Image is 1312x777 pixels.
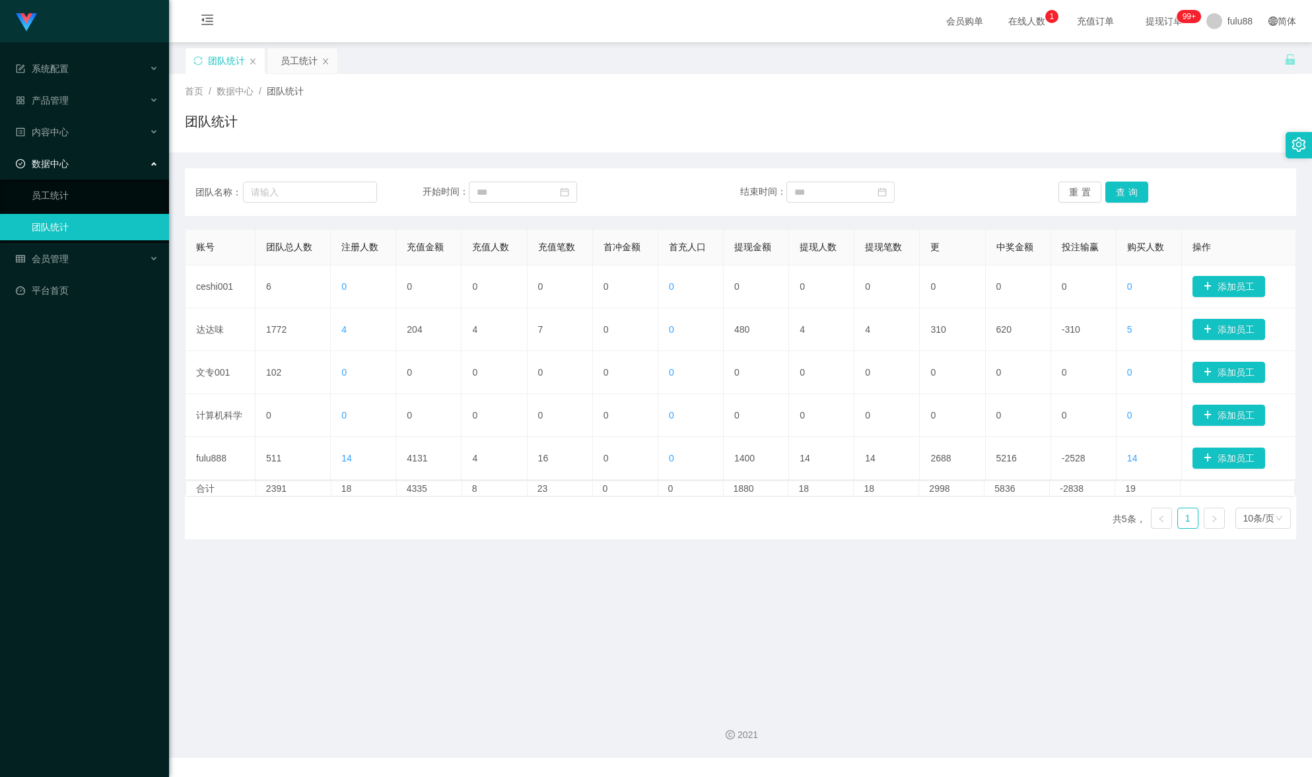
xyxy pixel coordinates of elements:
[267,86,304,96] font: 团队统计
[604,367,609,378] font: 0
[1157,515,1165,523] i: 图标： 左
[32,253,69,264] font: 会员管理
[1062,453,1086,463] font: -2528
[472,242,509,252] font: 充值人数
[1210,515,1218,523] i: 图标： 右
[266,324,287,335] font: 1772
[472,483,477,494] font: 8
[196,453,226,463] font: fulu888
[472,367,477,378] font: 0
[1192,319,1265,340] button: 图标: 加号添加员工
[32,95,69,106] font: 产品管理
[734,483,754,494] font: 1880
[604,410,609,421] font: 0
[16,254,25,263] i: 图标： 表格
[341,367,347,378] font: 0
[341,281,347,292] font: 0
[800,281,805,292] font: 0
[865,324,870,335] font: 4
[930,367,936,378] font: 0
[734,367,740,378] font: 0
[538,453,549,463] font: 16
[946,16,983,26] font: 会员购单
[800,367,805,378] font: 0
[865,242,902,252] font: 提现笔数
[1127,324,1132,335] font: 5
[266,242,312,252] font: 团队总人数
[878,187,887,197] i: 图标：日历
[734,242,771,252] font: 提现金额
[1127,242,1164,252] font: 购买人数
[341,242,378,252] font: 注册人数
[1268,17,1278,26] i: 图标: 全球
[538,367,543,378] font: 0
[32,214,158,240] a: 团队统计
[1062,324,1080,335] font: -310
[266,410,271,421] font: 0
[209,86,211,96] font: /
[1292,137,1306,152] i: 图标：设置
[929,483,949,494] font: 2998
[604,281,609,292] font: 0
[930,324,946,335] font: 310
[472,324,477,335] font: 4
[217,86,254,96] font: 数据中心
[407,410,412,421] font: 0
[1113,514,1146,524] font: 共5条，
[196,410,242,421] font: 计算机科学
[1177,508,1198,529] li: 1
[1127,453,1138,463] font: 14
[930,410,936,421] font: 0
[1062,410,1067,421] font: 0
[423,186,469,197] font: 开始时间：
[930,242,940,252] font: 更
[472,453,477,463] font: 4
[996,453,1017,463] font: 5216
[1062,367,1067,378] font: 0
[669,324,674,335] font: 0
[266,281,271,292] font: 6
[472,410,477,421] font: 0
[1125,483,1136,494] font: 19
[669,367,674,378] font: 0
[1127,281,1132,292] font: 0
[407,281,412,292] font: 0
[1185,513,1191,524] font: 1
[538,242,575,252] font: 充值笔数
[669,410,674,421] font: 0
[1151,508,1172,529] li: 上一页
[1192,362,1265,383] button: 图标: 加号添加员工
[266,367,281,378] font: 102
[734,281,740,292] font: 0
[1192,405,1265,426] button: 图标: 加号添加员工
[1146,16,1183,26] font: 提现订单
[560,187,569,197] i: 图标：日历
[243,182,378,203] input: 请输入
[1192,448,1265,469] button: 图标: 加号添加员工
[1045,10,1058,23] sup: 1
[604,242,640,252] font: 首冲金额
[538,324,543,335] font: 7
[1183,12,1196,21] font: 99+
[32,63,69,74] font: 系统配置
[996,410,1002,421] font: 0
[1008,16,1045,26] font: 在线人数
[322,57,329,65] i: 图标： 关闭
[341,483,352,494] font: 18
[1227,16,1253,26] font: fulu88
[798,483,809,494] font: 18
[407,324,422,335] font: 204
[16,159,25,168] i: 图标: 检查-圆圈-o
[196,324,224,335] font: 达达味
[1177,10,1201,23] sup: 303
[1204,508,1225,529] li: 下一页
[1192,276,1265,297] button: 图标: 加号添加员工
[16,277,158,304] a: 图标：仪表板平台首页
[259,86,261,96] font: /
[196,483,215,494] font: 合计
[16,13,37,32] img: logo.9652507e.png
[669,453,674,463] font: 0
[407,367,412,378] font: 0
[195,187,242,197] font: 团队名称：
[734,410,740,421] font: 0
